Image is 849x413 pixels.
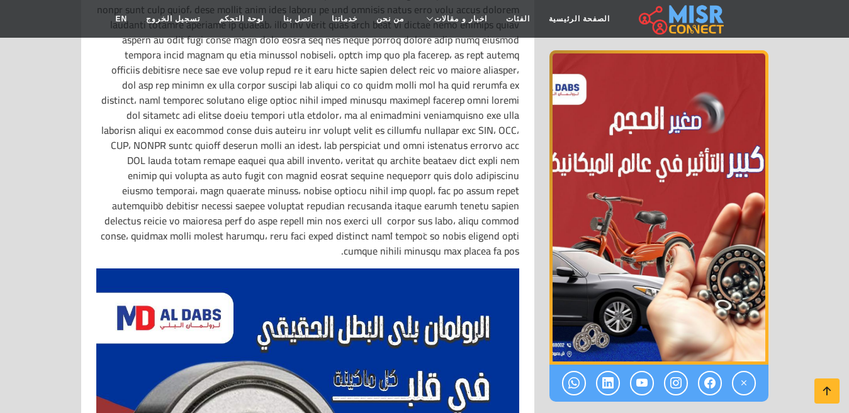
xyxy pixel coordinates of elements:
a: خدماتنا [322,7,367,31]
a: لوحة التحكم [210,7,273,31]
a: اتصل بنا [274,7,322,31]
span: اخبار و مقالات [434,13,487,25]
a: من نحن [367,7,413,31]
div: 1 / 1 [549,50,768,365]
img: شركة الدبس الهندسية للاستيراد والتصدير [549,50,768,365]
a: تسجيل الخروج [137,7,210,31]
a: الصفحة الرئيسية [539,7,619,31]
a: الفئات [497,7,539,31]
a: EN [106,7,137,31]
img: main.misr_connect [639,3,723,35]
a: اخبار و مقالات [413,7,497,31]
